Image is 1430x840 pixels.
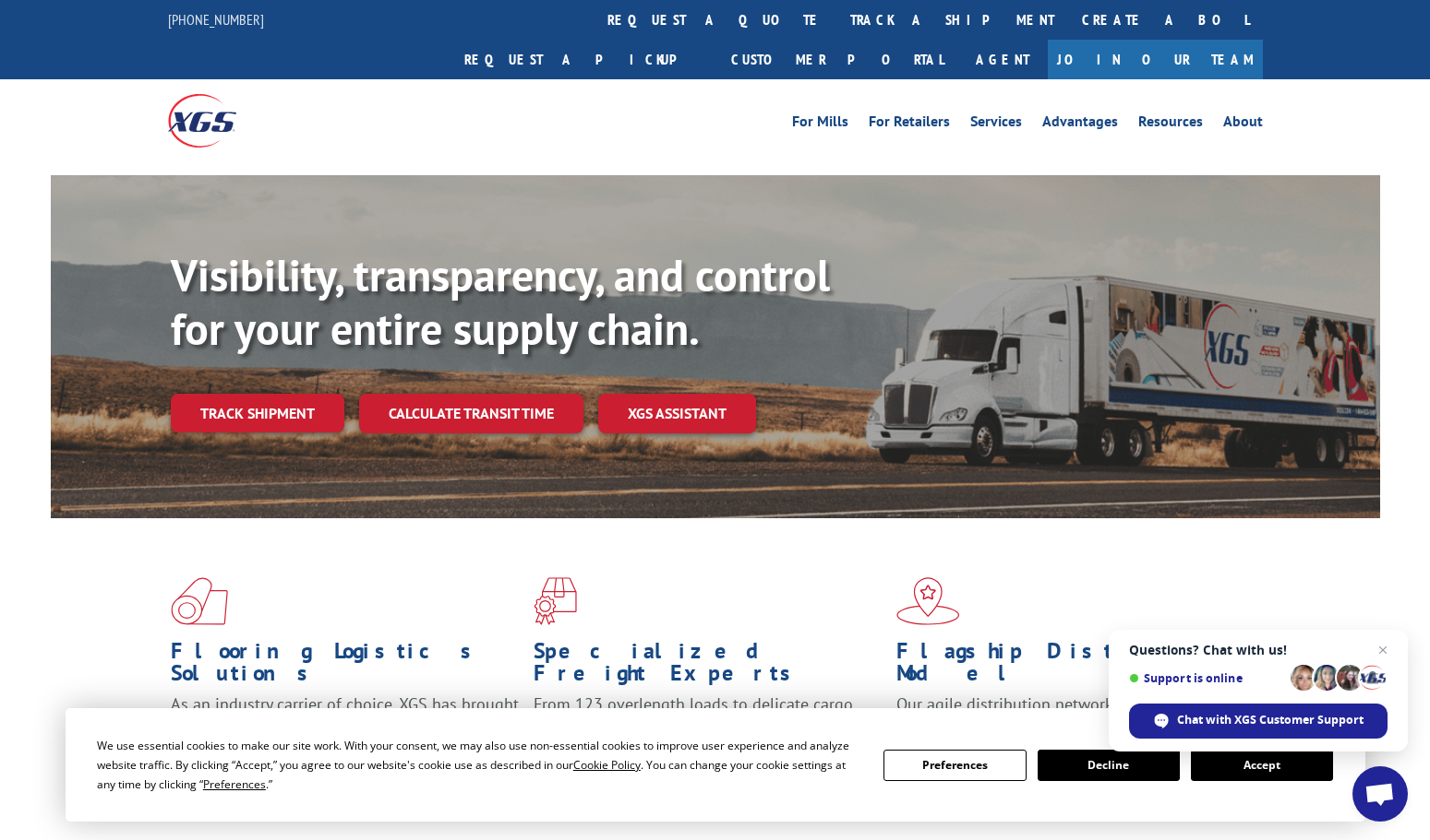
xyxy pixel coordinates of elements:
[896,693,1236,737] span: Our agile distribution network gives you nationwide inventory management on demand.
[451,40,717,79] a: Request a pickup
[534,640,883,693] h1: Specialized Freight Experts
[66,708,1365,822] div: Cookie Consent Prompt
[573,757,641,773] span: Cookie Policy
[1129,643,1388,657] span: Questions? Chat with us!
[1191,750,1333,781] button: Accept
[896,577,960,625] img: xgs-icon-flagship-distribution-model-red
[1038,750,1180,781] button: Decline
[359,394,583,433] a: Calculate transit time
[168,10,264,29] a: [PHONE_NUMBER]
[957,40,1048,79] a: Agent
[896,640,1245,693] h1: Flagship Distribution Model
[869,114,950,135] a: For Retailers
[1177,712,1364,728] span: Chat with XGS Customer Support
[792,114,848,135] a: For Mills
[1138,114,1203,135] a: Resources
[1048,40,1263,79] a: Join Our Team
[598,394,756,433] a: XGS ASSISTANT
[171,577,228,625] img: xgs-icon-total-supply-chain-intelligence-red
[203,776,266,792] span: Preferences
[1129,704,1388,739] div: Chat with XGS Customer Support
[534,693,883,775] p: From 123 overlength loads to delicate cargo, our experienced staff knows the best way to move you...
[171,640,520,693] h1: Flooring Logistics Solutions
[171,246,830,357] b: Visibility, transparency, and control for your entire supply chain.
[883,750,1026,781] button: Preferences
[171,693,519,759] span: As an industry carrier of choice, XGS has brought innovation and dedication to flooring logistics...
[97,736,861,794] div: We use essential cookies to make our site work. With your consent, we may also use non-essential ...
[1372,639,1394,661] span: Close chat
[1223,114,1263,135] a: About
[171,394,344,432] a: Track shipment
[1129,671,1284,685] span: Support is online
[534,577,577,625] img: xgs-icon-focused-on-flooring-red
[970,114,1022,135] a: Services
[1352,766,1408,822] div: Open chat
[717,40,957,79] a: Customer Portal
[1042,114,1118,135] a: Advantages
